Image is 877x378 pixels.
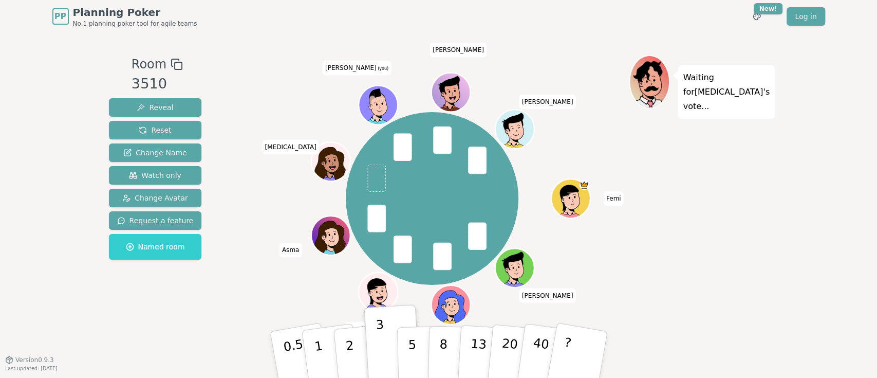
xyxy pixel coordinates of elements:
[117,215,194,226] span: Request a feature
[279,243,302,257] span: Click to change your name
[122,193,188,203] span: Change Avatar
[262,140,319,154] span: Click to change your name
[139,125,171,135] span: Reset
[683,70,770,114] p: Waiting for [MEDICAL_DATA] 's vote...
[15,356,54,364] span: Version 0.9.3
[580,180,589,190] span: Femi is the host
[109,98,202,117] button: Reveal
[787,7,825,26] a: Log in
[73,20,197,28] span: No.1 planning poker tool for agile teams
[109,211,202,230] button: Request a feature
[748,7,766,26] button: New!
[132,55,166,74] span: Room
[137,102,173,113] span: Reveal
[323,61,391,75] span: Click to change your name
[52,5,197,28] a: PPPlanning PokerNo.1 planning poker tool for agile teams
[109,143,202,162] button: Change Name
[375,317,386,373] p: 3
[109,166,202,185] button: Watch only
[5,356,54,364] button: Version0.9.3
[109,234,202,260] button: Named room
[129,170,181,181] span: Watch only
[430,43,487,57] span: Click to change your name
[132,74,183,95] div: 3510
[54,10,66,23] span: PP
[519,94,576,109] span: Click to change your name
[360,86,396,123] button: Click to change your avatar
[73,5,197,20] span: Planning Poker
[377,66,389,71] span: (you)
[109,121,202,139] button: Reset
[123,148,186,158] span: Change Name
[109,189,202,207] button: Change Avatar
[519,288,576,302] span: Click to change your name
[754,3,783,14] div: New!
[604,191,624,206] span: Click to change your name
[5,366,58,371] span: Last updated: [DATE]
[346,322,368,336] span: Click to change your name
[126,242,185,252] span: Named room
